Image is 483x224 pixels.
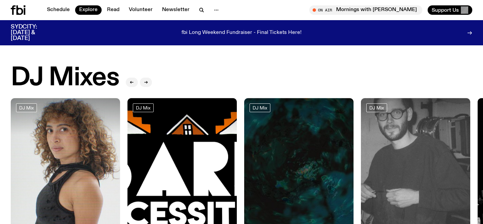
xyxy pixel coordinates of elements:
a: Volunteer [125,5,157,15]
h3: SYDCITY: [DATE] & [DATE] [11,24,54,41]
a: Explore [75,5,102,15]
a: Newsletter [158,5,194,15]
span: DJ Mix [253,105,267,110]
span: DJ Mix [136,105,151,110]
h2: DJ Mixes [11,65,119,91]
span: Support Us [432,7,459,13]
a: DJ Mix [366,103,387,112]
a: DJ Mix [133,103,154,112]
span: DJ Mix [369,105,384,110]
button: Support Us [428,5,472,15]
a: DJ Mix [250,103,270,112]
p: fbi Long Weekend Fundraiser - Final Tickets Here! [181,30,302,36]
span: DJ Mix [19,105,34,110]
a: DJ Mix [16,103,37,112]
a: Schedule [43,5,74,15]
a: Read [103,5,123,15]
button: On AirMornings with [PERSON_NAME] [309,5,422,15]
